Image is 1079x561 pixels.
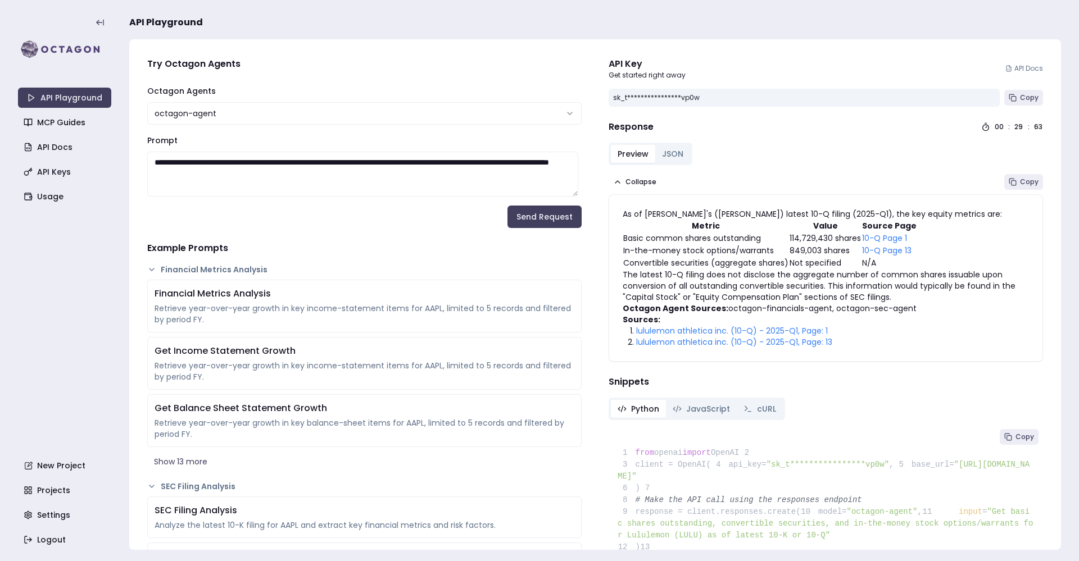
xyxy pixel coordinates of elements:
a: Logout [19,530,112,550]
span: 9 [618,506,636,518]
a: MCP Guides [19,112,112,133]
td: 849,003 shares [789,244,862,257]
button: JSON [655,145,690,163]
div: Get Balance Sheet Statement Growth [155,402,574,415]
strong: Octagon Agent Sources: [623,303,728,314]
span: 2 [739,447,757,459]
a: API Docs [19,137,112,157]
a: Usage [19,186,112,207]
a: Settings [19,505,112,525]
span: Copy [1020,93,1039,102]
th: Value [789,220,862,232]
div: : [1028,122,1030,131]
button: Show 13 more [147,451,582,472]
span: ) [618,542,640,551]
span: base_url= [912,460,954,469]
div: 00 [995,122,1004,131]
span: ) [618,484,640,492]
button: Preview [611,145,655,163]
span: 7 [640,482,658,494]
span: model= [818,507,846,516]
span: 11 [922,506,940,518]
span: 8 [618,494,636,506]
p: Get started right away [609,71,686,80]
th: Metric [623,220,789,232]
a: API Playground [18,88,111,108]
span: Collapse [625,177,656,186]
a: lululemon athletica inc. (10-Q) - 2025-Q1, Page: 1 [636,325,828,336]
span: 6 [618,482,636,494]
a: Projects [19,480,112,500]
img: logo-rect-yK7x_WSZ.svg [18,38,111,61]
p: As of [PERSON_NAME]'s ([PERSON_NAME]) latest 10-Q filing (2025-Q1), the key equity metrics are: [623,208,1029,220]
button: Collapse [609,174,661,190]
span: 4 [711,459,729,471]
span: 13 [640,541,658,553]
span: 12 [618,541,636,553]
a: API Keys [19,162,112,182]
button: Copy [1000,429,1039,445]
td: N/A [862,257,917,269]
span: API Playground [129,16,203,29]
span: 3 [618,459,636,471]
label: Prompt [147,135,178,146]
a: lululemon athletica inc. (10-Q) - 2025-Q1, Page: 13 [636,336,832,348]
h4: Snippets [609,375,1043,389]
span: , [918,507,922,516]
span: "octagon-agent" [846,507,917,516]
button: Financial Metrics Analysis [147,264,582,275]
span: 5 [894,459,912,471]
div: 63 [1034,122,1043,131]
span: # Make the API call using the responses endpoint [636,495,862,504]
div: Analyze the latest 10-K filing for AAPL and extract key financial metrics and risk factors. [155,519,574,531]
td: Convertible securities (aggregate shares) [623,257,789,269]
div: Retrieve year-over-year growth in key income-statement items for AAPL, limited to 5 records and f... [155,303,574,325]
td: 114,729,430 shares [789,232,862,244]
span: openai [654,448,682,457]
p: The latest 10-Q filing does not disclose the aggregate number of common shares issuable upon conv... [623,269,1029,303]
th: Source Page [862,220,917,232]
span: Python [631,403,659,414]
strong: Sources: [623,314,660,325]
span: client = OpenAI( [618,460,711,469]
span: response = client.responses.create( [618,507,801,516]
span: OpenAI [711,448,739,457]
span: import [683,448,711,457]
div: Retrieve year-over-year growth in key balance-sheet items for AAPL, limited to 5 records and filt... [155,417,574,440]
span: 10 [801,506,819,518]
span: Copy [1015,432,1034,441]
div: Get Income Statement Growth [155,344,574,358]
button: SEC Filing Analysis [147,481,582,492]
h4: Example Prompts [147,241,582,255]
td: Not specified [789,257,862,269]
div: Retrieve year-over-year growth in key income-statement items for AAPL, limited to 5 records and f... [155,360,574,382]
span: JavaScript [686,403,730,414]
div: SEC Filing Analysis [155,504,574,517]
a: New Project [19,455,112,476]
div: 29 [1014,122,1023,131]
h4: Response [609,120,654,134]
p: octagon-financials-agent, octagon-sec-agent [623,303,1029,314]
span: from [636,448,655,457]
span: "Get basic shares outstanding, convertible securities, and in-the-money stock options/warrants fo... [618,507,1033,540]
span: = [982,507,987,516]
span: api_key= [728,460,766,469]
div: Financial Metrics Analysis [155,287,574,300]
td: Basic common shares outstanding [623,232,789,244]
div: : [1008,122,1010,131]
a: API Docs [1005,64,1043,73]
div: API Key [609,57,686,71]
td: In-the-money stock options/warrants [623,244,789,257]
label: Octagon Agents [147,85,216,97]
button: Send Request [507,206,582,228]
span: cURL [757,403,776,414]
span: input [959,507,982,516]
a: 10-Q Page 1 [862,232,907,244]
a: 10-Q Page 13 [862,245,912,256]
button: Copy [1004,174,1043,190]
button: Copy [1004,90,1043,106]
h4: Try Octagon Agents [147,57,582,71]
span: Copy [1020,177,1039,186]
span: , [889,460,894,469]
span: 1 [618,447,636,459]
